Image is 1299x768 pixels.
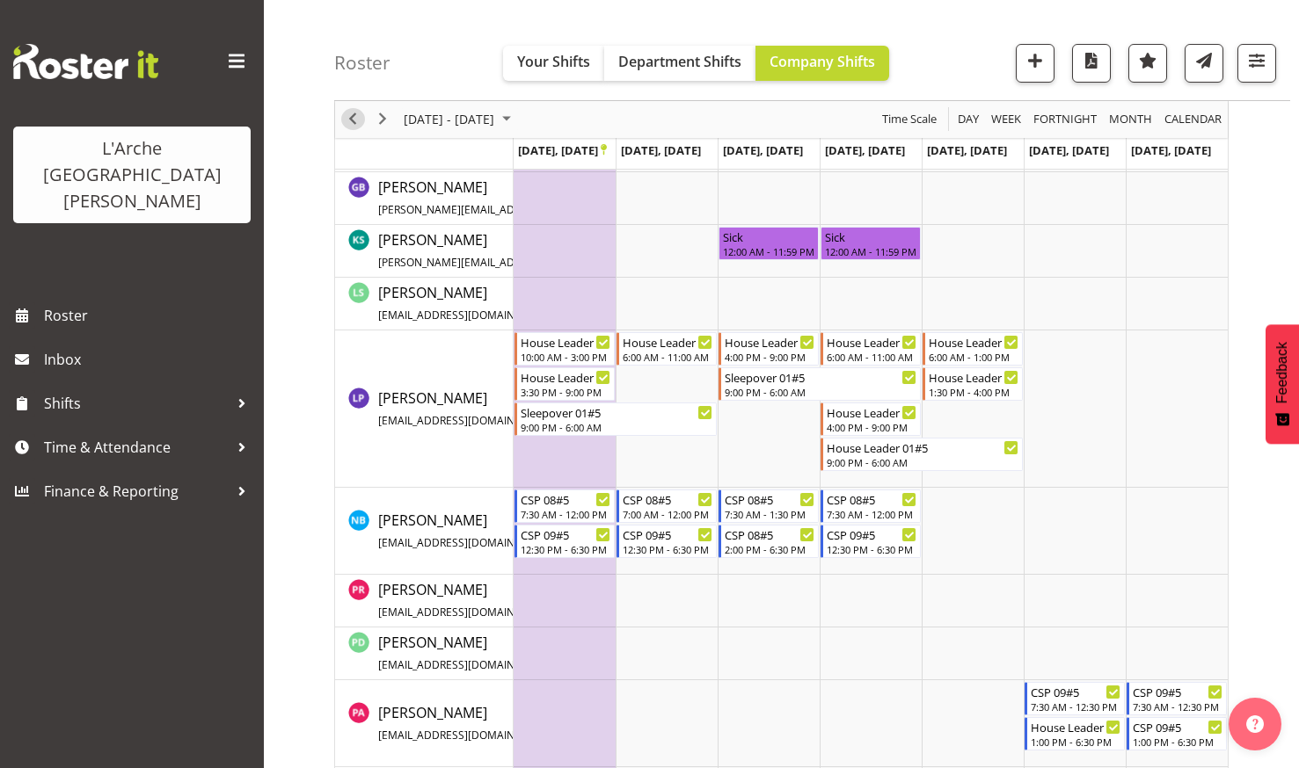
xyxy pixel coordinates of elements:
[378,511,624,551] span: [PERSON_NAME]
[719,489,819,523] div: Nena Barwell"s event - CSP 08#5 Begin From Wednesday, September 24, 2025 at 7:30:00 AM GMT+12:00 ...
[725,525,814,543] div: CSP 08#5
[521,490,610,508] div: CSP 08#5
[1107,109,1154,131] span: Month
[31,135,233,214] div: L'Arche [GEOGRAPHIC_DATA][PERSON_NAME]
[723,142,803,158] span: [DATE], [DATE]
[821,332,921,366] div: Lydia Peters"s event - House Leader 01#5 Begin From Thursday, September 25, 2025 at 6:00:00 AM GM...
[827,403,916,421] div: House Leader 01#5
[44,434,229,460] span: Time & Attendance
[956,109,981,131] span: Day
[1106,109,1156,131] button: Timeline Month
[1162,109,1225,131] button: Month
[827,507,916,521] div: 7:30 AM - 12:00 PM
[1031,735,1120,749] div: 1:00 PM - 6:30 PM
[517,52,590,71] span: Your Shifts
[378,388,624,429] span: [PERSON_NAME]
[521,350,610,364] div: 10:00 AM - 3:00 PM
[402,109,496,131] span: [DATE] - [DATE]
[335,172,514,225] td: Gillian Bradshaw resource
[880,109,938,131] span: Time Scale
[44,390,229,417] span: Shifts
[723,244,814,258] div: 12:00 AM - 11:59 PM
[755,46,889,81] button: Company Shifts
[719,332,819,366] div: Lydia Peters"s event - House Leader 01#5 Begin From Wednesday, September 24, 2025 at 4:00:00 PM G...
[825,228,916,245] div: Sick
[378,535,553,550] span: [EMAIL_ADDRESS][DOMAIN_NAME]
[617,332,717,366] div: Lydia Peters"s event - House Leader 01#5 Begin From Tuesday, September 23, 2025 at 6:00:00 AM GMT...
[725,333,814,351] div: House Leader 01#5
[604,46,755,81] button: Department Shifts
[1072,44,1111,83] button: Download a PDF of the roster according to the set date range.
[398,101,522,138] div: September 22 - 28, 2025
[929,333,1018,351] div: House Leader 01#5
[44,302,255,329] span: Roster
[13,44,158,79] img: Rosterit website logo
[378,255,636,270] span: [PERSON_NAME][EMAIL_ADDRESS][DOMAIN_NAME]
[623,542,712,556] div: 12:30 PM - 6:30 PM
[617,525,717,558] div: Nena Barwell"s event - CSP 09#5 Begin From Tuesday, September 23, 2025 at 12:30:00 PM GMT+12:00 E...
[1016,44,1055,83] button: Add a new shift
[1031,718,1120,735] div: House Leader 01#5
[1274,342,1290,403] span: Feedback
[821,438,1023,471] div: Lydia Peters"s event - House Leader 01#5 Begin From Thursday, September 25, 2025 at 9:00:00 PM GM...
[1133,718,1222,735] div: CSP 09#5
[378,580,624,620] span: [PERSON_NAME]
[514,489,615,523] div: Nena Barwell"s event - CSP 08#5 Begin From Monday, September 22, 2025 at 7:30:00 AM GMT+12:00 End...
[521,403,712,421] div: Sleepover 01#5
[879,109,940,131] button: Time Scale
[1031,109,1100,131] button: Fortnight
[723,228,814,245] div: Sick
[827,420,916,434] div: 4:00 PM - 9:00 PM
[827,333,916,351] div: House Leader 01#5
[335,488,514,575] td: Nena Barwell resource
[623,525,712,543] div: CSP 09#5
[378,202,719,217] span: [PERSON_NAME][EMAIL_ADDRESS][DOMAIN_NAME][PERSON_NAME]
[378,605,553,619] span: [EMAIL_ADDRESS][DOMAIN_NAME]
[521,368,610,386] div: House Leader 01#5
[514,367,615,401] div: Lydia Peters"s event - House Leader 01#5 Begin From Monday, September 22, 2025 at 3:30:00 PM GMT+...
[401,109,519,131] button: September 2025
[617,489,717,523] div: Nena Barwell"s event - CSP 08#5 Begin From Tuesday, September 23, 2025 at 7:00:00 AM GMT+12:00 En...
[725,368,916,386] div: Sleepover 01#5
[825,244,916,258] div: 12:00 AM - 11:59 PM
[378,413,553,428] span: [EMAIL_ADDRESS][DOMAIN_NAME]
[923,332,1023,366] div: Lydia Peters"s event - House Leader 01#5 Begin From Friday, September 26, 2025 at 6:00:00 AM GMT+...
[368,101,398,138] div: next period
[1246,715,1264,733] img: help-xxl-2.png
[825,142,905,158] span: [DATE], [DATE]
[378,703,630,743] span: [PERSON_NAME]
[770,52,875,71] span: Company Shifts
[378,177,789,219] a: [PERSON_NAME][PERSON_NAME][EMAIL_ADDRESS][DOMAIN_NAME][PERSON_NAME]
[1185,44,1223,83] button: Send a list of all shifts for the selected filtered period to all rostered employees.
[521,525,610,543] div: CSP 09#5
[623,490,712,508] div: CSP 08#5
[1133,683,1222,700] div: CSP 09#5
[521,507,610,521] div: 7:30 AM - 12:00 PM
[335,330,514,488] td: Lydia Peters resource
[335,575,514,627] td: Paige Reynolds resource
[821,402,921,436] div: Lydia Peters"s event - House Leader 01#5 Begin From Thursday, September 25, 2025 at 4:00:00 PM GM...
[719,227,819,260] div: Katherine Shaw"s event - Sick Begin From Wednesday, September 24, 2025 at 12:00:00 AM GMT+12:00 E...
[725,350,814,364] div: 4:00 PM - 9:00 PM
[725,385,916,399] div: 9:00 PM - 6:00 AM
[521,542,610,556] div: 12:30 PM - 6:30 PM
[827,542,916,556] div: 12:30 PM - 6:30 PM
[378,657,553,672] span: [EMAIL_ADDRESS][DOMAIN_NAME]
[378,283,624,323] span: [PERSON_NAME]
[514,332,615,366] div: Lydia Peters"s event - House Leader 01#5 Begin From Monday, September 22, 2025 at 10:00:00 AM GMT...
[341,109,365,131] button: Previous
[929,350,1018,364] div: 6:00 AM - 1:00 PM
[725,542,814,556] div: 2:00 PM - 6:30 PM
[989,109,1025,131] button: Timeline Week
[378,728,553,743] span: [EMAIL_ADDRESS][DOMAIN_NAME]
[334,53,390,73] h4: Roster
[955,109,982,131] button: Timeline Day
[1031,683,1120,700] div: CSP 09#5
[1266,324,1299,444] button: Feedback - Show survey
[719,525,819,558] div: Nena Barwell"s event - CSP 08#5 Begin From Wednesday, September 24, 2025 at 2:00:00 PM GMT+12:00 ...
[338,101,368,138] div: previous period
[927,142,1007,158] span: [DATE], [DATE]
[621,142,701,158] span: [DATE], [DATE]
[378,633,624,673] span: [PERSON_NAME]
[378,632,624,674] a: [PERSON_NAME][EMAIL_ADDRESS][DOMAIN_NAME]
